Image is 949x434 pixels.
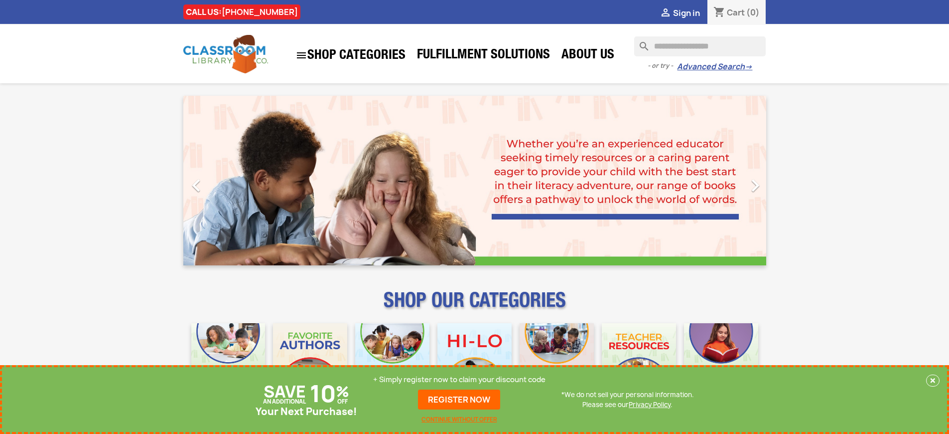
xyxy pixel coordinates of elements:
span: Sign in [673,7,700,18]
a: Previous [183,96,271,265]
img: CLC_HiLo_Mobile.jpg [437,323,512,398]
p: SHOP OUR CATEGORIES [183,297,766,315]
a: Next [678,96,766,265]
i:  [295,49,307,61]
a: Advanced Search→ [677,62,752,72]
i: search [634,36,646,48]
i:  [184,173,209,198]
img: CLC_Dyslexia_Mobile.jpg [684,323,758,398]
img: CLC_Teacher_Resources_Mobile.jpg [602,323,676,398]
img: Classroom Library Company [183,35,268,73]
a: [PHONE_NUMBER] [222,6,298,17]
input: Search [634,36,766,56]
i:  [660,7,672,19]
img: CLC_Phonics_And_Decodables_Mobile.jpg [355,323,429,398]
span: - or try - [648,61,677,71]
span: → [745,62,752,72]
a:  Sign in [660,7,700,18]
ul: Carousel container [183,96,766,265]
span: (0) [746,7,760,18]
img: CLC_Fiction_Nonfiction_Mobile.jpg [520,323,594,398]
a: About Us [556,46,619,66]
div: CALL US: [183,4,300,19]
i: shopping_cart [713,7,725,19]
a: Fulfillment Solutions [412,46,555,66]
img: CLC_Bulk_Mobile.jpg [191,323,266,398]
i:  [743,173,768,198]
img: CLC_Favorite_Authors_Mobile.jpg [273,323,347,398]
a: SHOP CATEGORIES [290,44,410,66]
span: Cart [727,7,745,18]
